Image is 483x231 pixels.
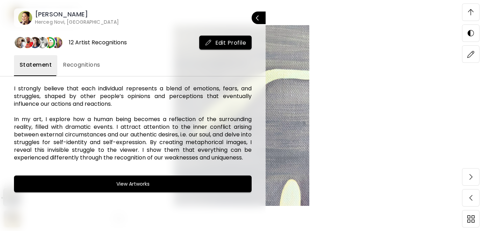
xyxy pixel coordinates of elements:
[14,176,252,192] button: View Artworks
[20,61,52,69] span: Statement
[35,10,119,18] h6: [PERSON_NAME]
[63,61,100,69] span: Recognitions
[14,85,252,162] h6: I strongly believe that each individual represents a blend of emotions, fears, and struggles, sha...
[69,39,127,46] div: 12 Artist Recognitions
[116,180,150,188] h6: View Artworks
[205,39,246,46] span: Edit Profile
[35,18,119,25] h6: Herceg Novi, [GEOGRAPHIC_DATA]
[205,39,212,46] img: mail
[199,36,252,50] button: mailEdit Profile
